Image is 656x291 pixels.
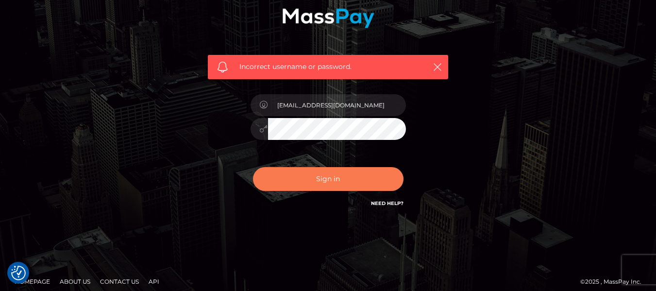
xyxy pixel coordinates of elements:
div: © 2025 , MassPay Inc. [580,276,649,287]
a: API [145,274,163,289]
input: Username... [268,94,406,116]
button: Consent Preferences [11,266,26,280]
img: Revisit consent button [11,266,26,280]
a: About Us [56,274,94,289]
button: Sign in [253,167,404,191]
a: Contact Us [96,274,143,289]
a: Homepage [11,274,54,289]
a: Need Help? [371,200,404,206]
span: Incorrect username or password. [239,62,417,72]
